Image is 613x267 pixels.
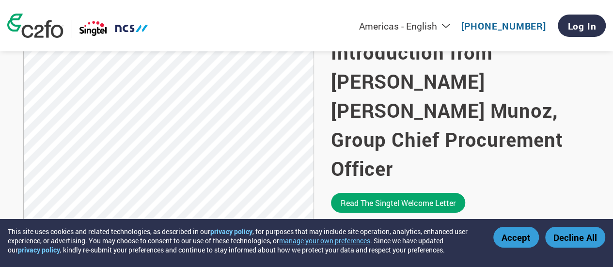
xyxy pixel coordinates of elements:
button: Accept [493,227,539,248]
h2: Introduction from [PERSON_NAME] [PERSON_NAME] Munoz, Group Chief Procurement Officer [331,38,590,183]
button: manage your own preferences [279,236,370,245]
div: This site uses cookies and related technologies, as described in our , for purposes that may incl... [8,227,479,254]
a: [PHONE_NUMBER] [461,20,546,32]
a: privacy policy [210,227,252,236]
img: Singtel [79,20,149,38]
img: c2fo logo [7,14,63,38]
a: privacy policy [18,245,60,254]
a: Log In [558,15,606,37]
a: Read the Singtel welcome letter [331,193,465,213]
button: Decline All [545,227,605,248]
